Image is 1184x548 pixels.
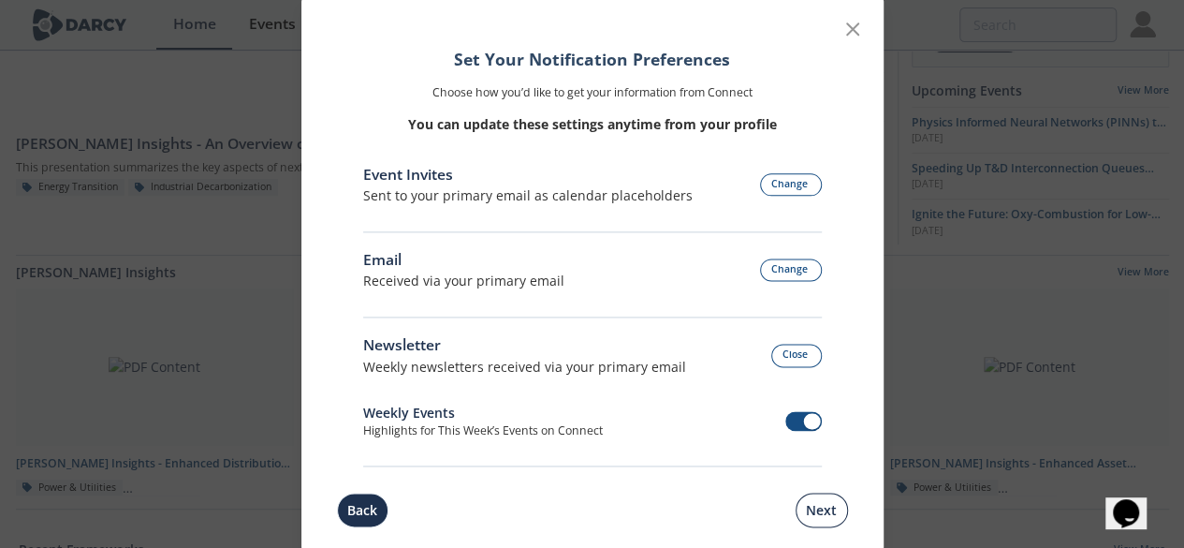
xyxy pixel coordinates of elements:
div: Weekly Events [363,403,603,422]
div: Weekly newsletters received via your primary email [363,357,686,377]
div: Sent to your primary email as calendar placeholders [363,186,693,206]
button: Back [337,493,388,527]
div: Event Invites [363,164,693,186]
button: Change [760,173,822,197]
p: Received via your primary email [363,272,564,291]
div: Newsletter [363,334,686,357]
p: Choose how you’d like to get your information from Connect [363,84,822,101]
iframe: chat widget [1105,473,1165,529]
div: Email [363,249,564,272]
p: Highlights for This Week’s Events on Connect [363,422,603,439]
h1: Set Your Notification Preferences [363,47,822,71]
button: Change [760,259,822,282]
button: Close [771,344,822,367]
p: You can update these settings anytime from your profile [363,114,822,134]
button: Next [796,493,848,527]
